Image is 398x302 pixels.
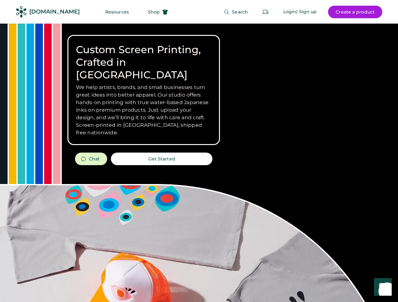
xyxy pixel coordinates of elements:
button: Search [216,6,256,18]
div: Login [283,9,297,15]
button: Chat [75,153,107,165]
div: [DOMAIN_NAME] [29,8,80,16]
button: Shop [140,6,176,18]
span: Shop [148,10,160,14]
iframe: Front Chat [368,274,395,301]
span: Search [232,10,248,14]
button: Get Started [111,153,212,165]
button: Create a product [328,6,382,18]
div: | Sign up [296,9,317,15]
h1: Custom Screen Printing, Crafted in [GEOGRAPHIC_DATA] [76,43,211,81]
h3: We help artists, brands, and small businesses turn great ideas into better apparel. Our studio of... [76,84,211,137]
img: Rendered Logo - Screens [16,6,27,17]
button: Resources [98,6,136,18]
button: Retrieve an order [259,6,272,18]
